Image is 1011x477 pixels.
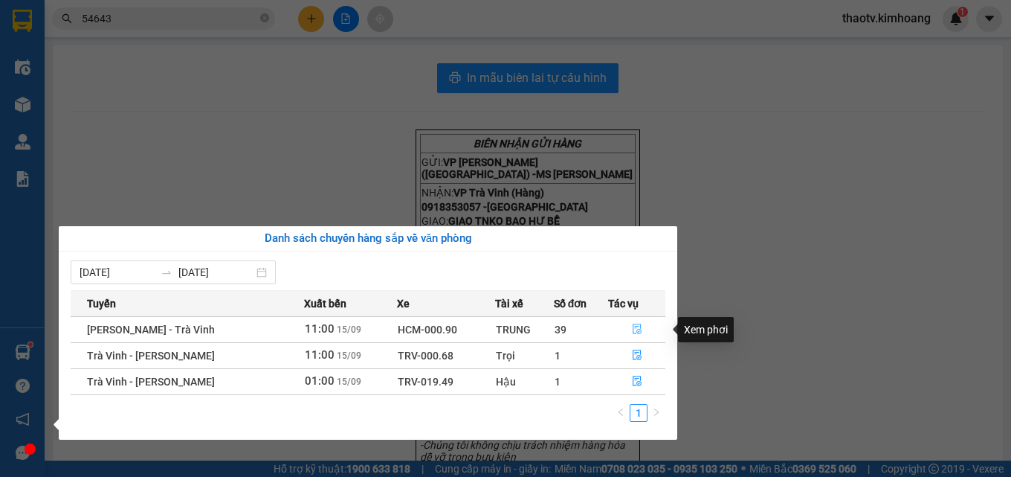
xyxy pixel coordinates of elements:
[161,266,172,278] span: swap-right
[87,376,215,388] span: Trà Vinh - [PERSON_NAME]
[555,376,561,388] span: 1
[609,318,665,342] button: file-done
[397,295,410,312] span: Xe
[305,374,335,388] span: 01:00
[495,295,523,312] span: Tài xế
[555,350,561,362] span: 1
[87,295,116,312] span: Tuyến
[6,43,47,57] span: chương
[6,64,149,92] span: VP [PERSON_NAME] ([GEOGRAPHIC_DATA])
[632,324,642,336] span: file-done
[50,8,172,22] strong: BIÊN NHẬN GỬI HÀNG
[496,321,553,338] div: TRUNG
[6,64,217,92] p: NHẬN:
[398,324,457,336] span: HCM-000.90
[6,95,194,109] span: 0909940615 -
[608,295,639,312] span: Tác vụ
[496,374,553,390] div: Hậu
[337,350,361,361] span: 15/09
[305,348,335,362] span: 11:00
[161,266,172,278] span: to
[612,404,630,422] li: Previous Page
[647,404,665,422] button: right
[71,230,665,248] div: Danh sách chuyến hàng sắp về văn phòng
[496,348,553,364] div: Trọi
[609,370,665,394] button: file-done
[632,376,642,388] span: file-done
[80,264,155,281] input: Từ ngày
[630,405,647,421] a: 1
[398,376,453,388] span: TRV-019.49
[337,324,361,335] span: 15/09
[87,324,215,336] span: [PERSON_NAME] - Trà Vinh
[337,377,361,387] span: 15/09
[80,95,194,109] span: [GEOGRAPHIC_DATA]
[652,408,661,417] span: right
[609,344,665,368] button: file-done
[678,317,734,342] div: Xem phơi
[178,264,253,281] input: Đến ngày
[612,404,630,422] button: left
[6,29,185,57] span: VP [PERSON_NAME] (Hàng) -
[616,408,625,417] span: left
[632,350,642,362] span: file-done
[304,295,346,312] span: Xuất bến
[398,350,453,362] span: TRV-000.68
[305,322,335,336] span: 11:00
[6,29,217,57] p: GỬI:
[630,404,647,422] li: 1
[555,324,566,336] span: 39
[6,111,36,125] span: GIAO:
[554,295,587,312] span: Số đơn
[647,404,665,422] li: Next Page
[87,350,215,362] span: Trà Vinh - [PERSON_NAME]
